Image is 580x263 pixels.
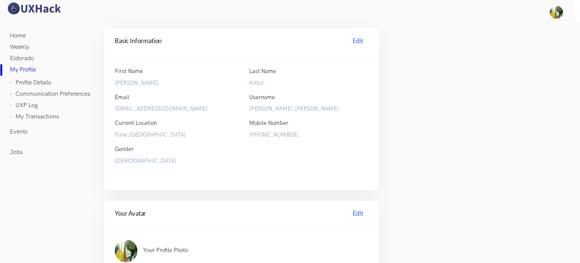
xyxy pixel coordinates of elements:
[249,79,369,88] label: Kittur
[115,209,369,221] h4: Your Avatar
[10,42,29,53] a: Weekly
[10,53,34,64] a: Eldorado
[10,89,90,100] a: - Communication Preferences
[115,93,129,102] label: Email
[249,131,369,140] label: [PHONE_NUMBER]
[10,126,28,138] a: Events
[249,104,369,114] label: [PERSON_NAME].[PERSON_NAME]
[115,131,234,140] label: Pune,[GEOGRAPHIC_DATA]
[10,111,59,123] a: - My Transactions
[10,64,36,76] a: My Profile
[115,79,234,88] label: [PERSON_NAME]
[143,246,353,254] p: Your Profile Photo
[550,6,563,19] img: Your profile pic
[249,67,276,76] label: Last Name
[10,77,51,89] a: - Profile Details
[115,119,157,128] label: Current Location
[115,67,143,76] label: First Name
[10,100,38,111] a: - UXP Log
[10,30,26,42] a: Home
[6,2,62,15] img: UXHack logo
[115,157,369,166] label: [DEMOGRAPHIC_DATA]
[10,147,23,158] a: Jobs
[347,36,369,48] a: Edit
[249,93,275,102] label: Username
[115,240,137,262] img: ...
[249,119,288,128] label: Mobile Number
[115,36,369,48] h4: Basic Information
[347,209,369,221] a: Edit
[115,104,234,114] label: [EMAIL_ADDRESS][DOMAIN_NAME]
[115,145,134,154] label: Gender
